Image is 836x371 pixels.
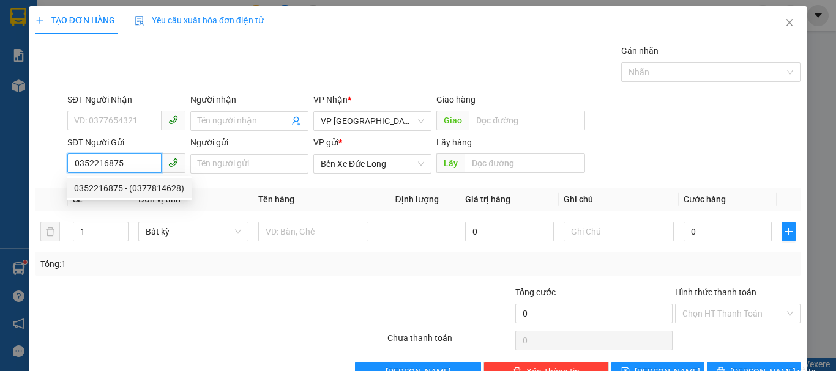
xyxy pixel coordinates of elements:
[321,155,424,173] span: Bến Xe Đức Long
[190,93,308,106] div: Người nhận
[436,153,465,173] span: Lấy
[684,194,726,204] span: Cước hàng
[465,194,510,204] span: Giá trị hàng
[469,111,585,130] input: Dọc đường
[465,222,553,241] input: 0
[785,18,794,28] span: close
[436,95,476,105] span: Giao hàng
[436,138,472,147] span: Lấy hàng
[313,136,431,149] div: VP gửi
[135,15,264,25] span: Yêu cầu xuất hóa đơn điện tử
[564,222,674,241] input: Ghi Chú
[190,136,308,149] div: Người gửi
[67,178,192,198] div: 0352216875 - (0377814628)
[395,194,438,204] span: Định lượng
[559,188,679,211] th: Ghi chú
[258,194,294,204] span: Tên hàng
[135,16,144,26] img: icon
[40,257,324,271] div: Tổng: 1
[291,116,301,126] span: user-add
[258,222,368,241] input: VD: Bàn, Ghế
[35,15,115,25] span: TẠO ĐƠN HÀNG
[74,182,184,195] div: 0352216875 - (0377814628)
[35,16,44,24] span: plus
[168,158,178,167] span: phone
[436,111,469,130] span: Giao
[772,6,807,40] button: Close
[675,287,756,297] label: Hình thức thanh toán
[386,331,514,353] div: Chưa thanh toán
[465,153,585,173] input: Dọc đường
[621,46,659,56] label: Gán nhãn
[782,222,796,241] button: plus
[67,136,185,149] div: SĐT Người Gửi
[321,112,424,130] span: VP Đà Lạt
[146,222,241,241] span: Bất kỳ
[168,115,178,125] span: phone
[313,95,348,105] span: VP Nhận
[782,227,795,237] span: plus
[40,222,60,241] button: delete
[515,287,556,297] span: Tổng cước
[67,93,185,106] div: SĐT Người Nhận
